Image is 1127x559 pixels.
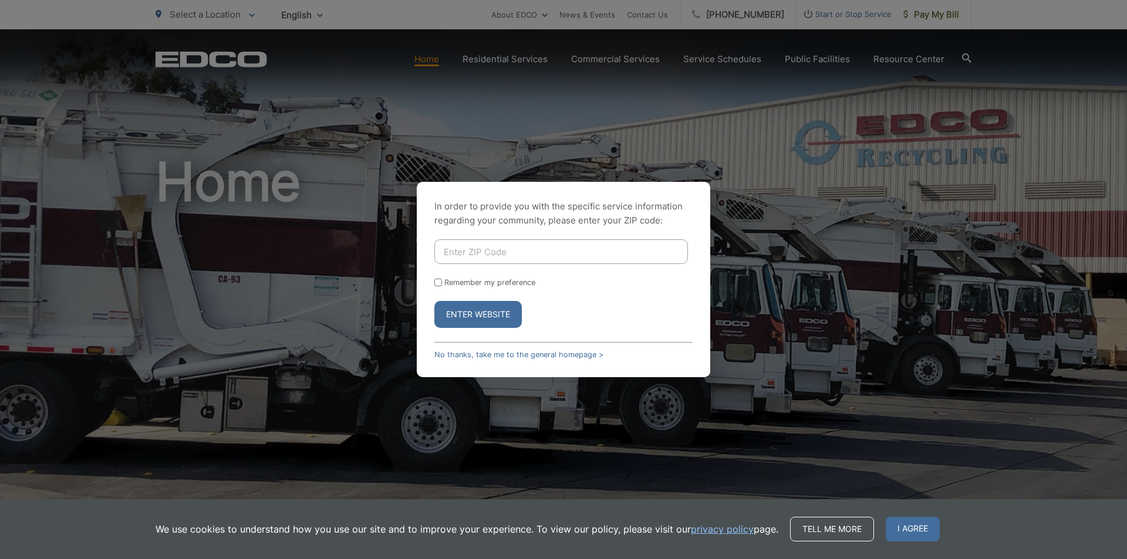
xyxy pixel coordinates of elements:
a: privacy policy [691,522,754,536]
a: No thanks, take me to the general homepage > [434,350,603,359]
button: Enter Website [434,301,522,328]
span: I agree [886,517,940,541]
a: Tell me more [790,517,874,541]
label: Remember my preference [444,278,535,287]
p: In order to provide you with the specific service information regarding your community, please en... [434,199,693,228]
input: Enter ZIP Code [434,239,688,264]
p: We use cookies to understand how you use our site and to improve your experience. To view our pol... [156,522,778,536]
